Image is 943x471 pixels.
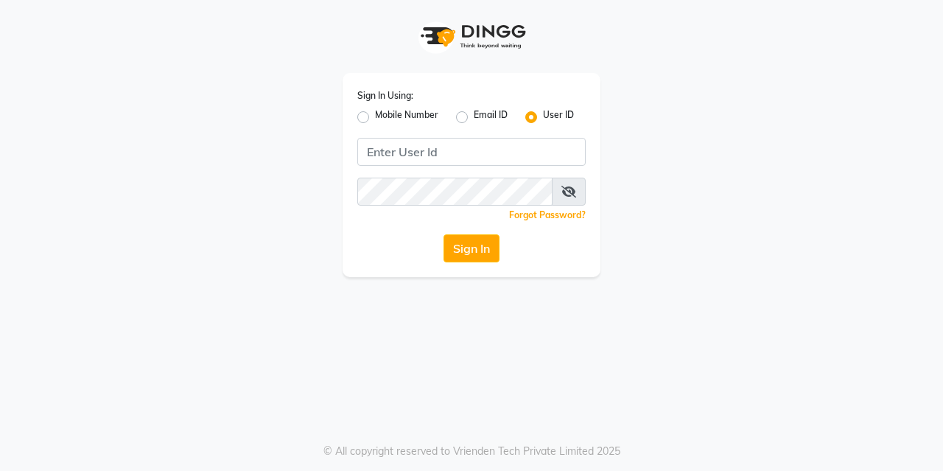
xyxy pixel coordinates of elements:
[375,108,438,126] label: Mobile Number
[474,108,508,126] label: Email ID
[357,138,586,166] input: Username
[357,89,413,102] label: Sign In Using:
[543,108,574,126] label: User ID
[357,178,553,206] input: Username
[444,234,499,262] button: Sign In
[413,15,530,58] img: logo1.svg
[509,209,586,220] a: Forgot Password?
